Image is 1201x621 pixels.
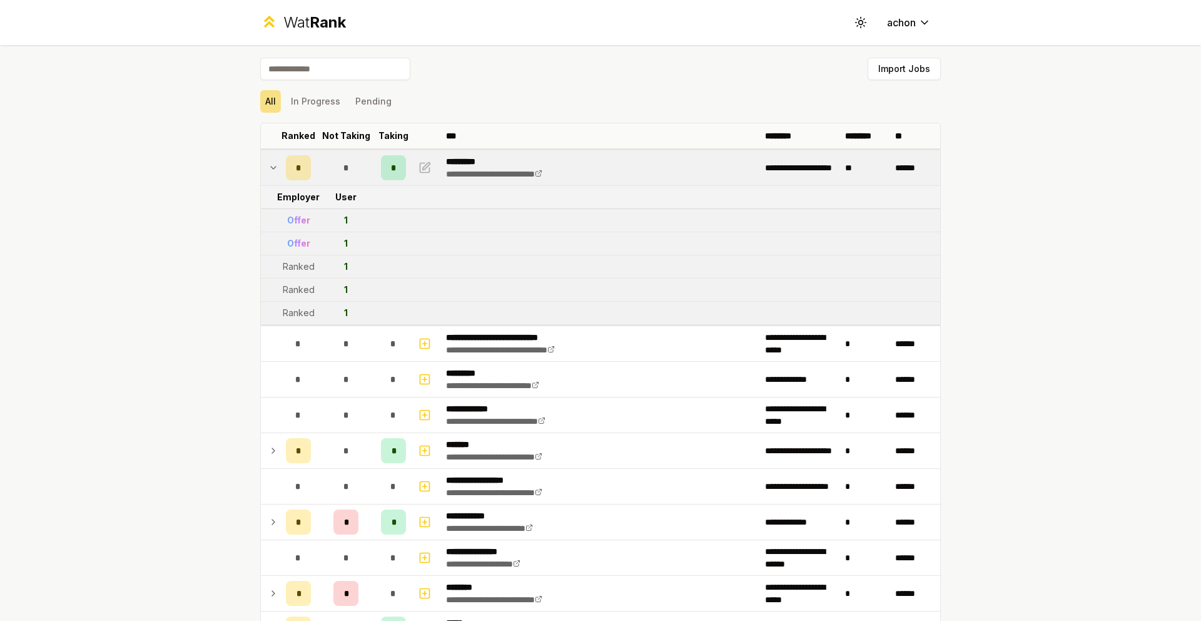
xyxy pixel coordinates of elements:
div: 1 [344,214,348,227]
div: 1 [344,260,348,273]
button: achon [877,11,941,34]
p: Taking [378,130,408,142]
button: Pending [350,90,397,113]
button: All [260,90,281,113]
div: 1 [344,284,348,296]
span: Rank [310,13,346,31]
div: Offer [287,214,310,227]
a: WatRank [260,13,346,33]
span: achon [887,15,916,30]
p: Not Taking [322,130,370,142]
button: In Progress [286,90,345,113]
button: Import Jobs [868,58,941,80]
div: Wat [283,13,346,33]
td: Employer [281,186,316,208]
div: Ranked [283,284,315,296]
div: 1 [344,237,348,250]
div: Offer [287,237,310,250]
div: Ranked [283,307,315,319]
div: Ranked [283,260,315,273]
p: Ranked [281,130,315,142]
td: User [316,186,376,208]
div: 1 [344,307,348,319]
